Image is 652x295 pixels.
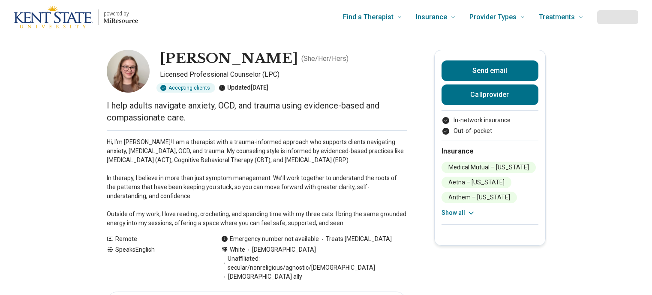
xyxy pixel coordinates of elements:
[160,69,407,80] p: Licensed Professional Counselor (LPC)
[301,54,349,64] p: ( She/Her/Hers )
[160,50,298,68] h1: [PERSON_NAME]
[245,245,316,254] span: [DEMOGRAPHIC_DATA]
[442,116,538,135] ul: Payment options
[442,177,511,188] li: Aetna – [US_STATE]
[539,11,575,23] span: Treatments
[14,3,138,31] a: Home page
[230,245,245,254] span: White
[442,162,536,173] li: Medical Mutual – [US_STATE]
[221,272,302,281] span: [DEMOGRAPHIC_DATA] ally
[319,235,392,244] span: Treats [MEDICAL_DATA]
[442,126,538,135] li: Out-of-pocket
[442,146,538,157] h2: Insurance
[107,235,204,244] div: Remote
[107,138,407,228] p: Hi, I’m [PERSON_NAME]! I am a therapist with a trauma-informed approach who supports clients navi...
[221,254,407,272] span: Unaffiliated: secular/nonreligious/agnostic/[DEMOGRAPHIC_DATA]
[221,235,319,244] div: Emergency number not available
[104,10,138,17] p: powered by
[442,60,538,81] button: Send email
[442,84,538,105] button: Callprovider
[107,50,150,93] img: Grace Irey, Licensed Professional Counselor (LPC)
[219,83,268,93] div: Updated [DATE]
[107,245,204,281] div: Speaks English
[442,208,475,217] button: Show all
[442,192,517,203] li: Anthem – [US_STATE]
[469,11,517,23] span: Provider Types
[416,11,447,23] span: Insurance
[343,11,394,23] span: Find a Therapist
[107,99,407,123] p: I help adults navigate anxiety, OCD, and trauma using evidence-based and compassionate care.
[442,116,538,125] li: In-network insurance
[156,83,215,93] div: Accepting clients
